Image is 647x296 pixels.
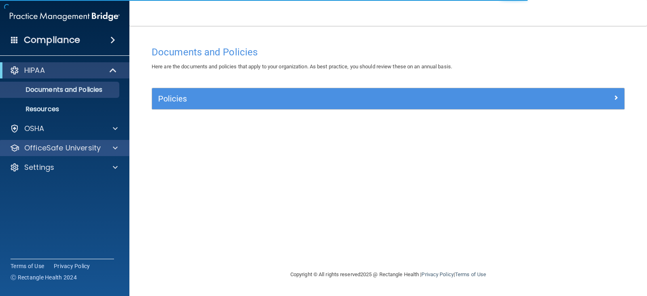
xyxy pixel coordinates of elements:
[10,163,118,172] a: Settings
[152,47,625,57] h4: Documents and Policies
[152,63,452,70] span: Here are the documents and policies that apply to your organization. As best practice, you should...
[10,8,120,25] img: PMB logo
[11,273,77,281] span: Ⓒ Rectangle Health 2024
[24,143,101,153] p: OfficeSafe University
[10,66,117,75] a: HIPAA
[5,105,116,113] p: Resources
[158,92,618,105] a: Policies
[54,262,90,270] a: Privacy Policy
[24,34,80,46] h4: Compliance
[11,262,44,270] a: Terms of Use
[24,163,54,172] p: Settings
[24,66,45,75] p: HIPAA
[10,143,118,153] a: OfficeSafe University
[10,124,118,133] a: OSHA
[158,94,500,103] h5: Policies
[455,271,486,277] a: Terms of Use
[5,86,116,94] p: Documents and Policies
[241,262,536,288] div: Copyright © All rights reserved 2025 @ Rectangle Health | |
[421,271,453,277] a: Privacy Policy
[507,242,637,274] iframe: Drift Widget Chat Controller
[24,124,44,133] p: OSHA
